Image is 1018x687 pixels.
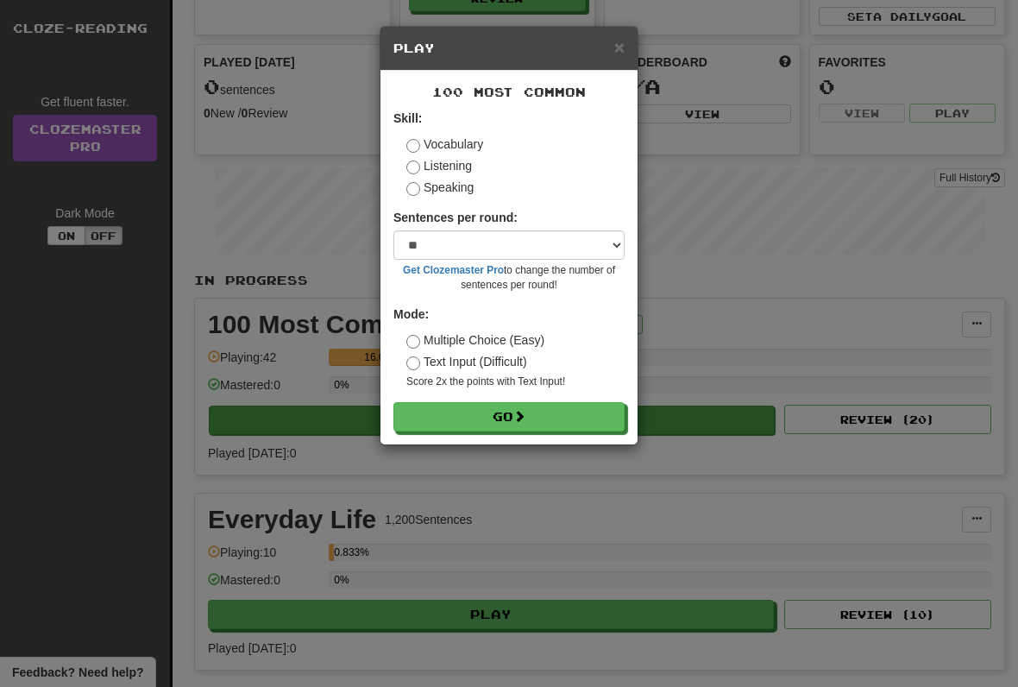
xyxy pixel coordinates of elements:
[406,179,474,196] label: Speaking
[393,111,422,125] strong: Skill:
[403,264,504,276] a: Get Clozemaster Pro
[406,182,420,196] input: Speaking
[432,85,586,99] span: 100 Most Common
[393,209,518,226] label: Sentences per round:
[406,136,483,153] label: Vocabulary
[393,40,625,57] h5: Play
[614,37,625,57] span: ×
[406,375,625,389] small: Score 2x the points with Text Input !
[393,263,625,293] small: to change the number of sentences per round!
[406,356,420,370] input: Text Input (Difficult)
[406,331,544,349] label: Multiple Choice (Easy)
[406,157,472,174] label: Listening
[406,161,420,174] input: Listening
[393,307,429,321] strong: Mode:
[614,38,625,56] button: Close
[406,139,420,153] input: Vocabulary
[406,353,527,370] label: Text Input (Difficult)
[393,402,625,432] button: Go
[406,335,420,349] input: Multiple Choice (Easy)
